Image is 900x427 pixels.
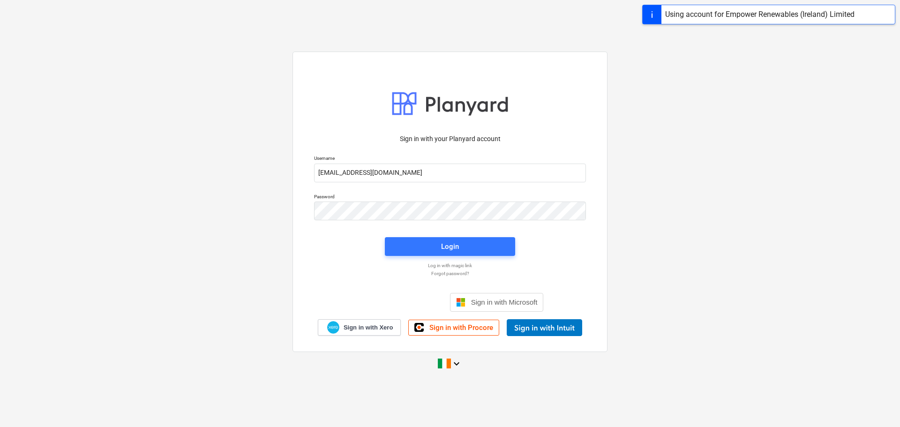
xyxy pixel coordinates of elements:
[309,270,591,277] a: Forgot password?
[314,164,586,182] input: Username
[327,321,339,334] img: Xero logo
[314,155,586,163] p: Username
[309,262,591,269] a: Log in with magic link
[318,319,401,336] a: Sign in with Xero
[665,9,855,20] div: Using account for Empower Renewables (Ireland) Limited
[429,323,493,332] span: Sign in with Procore
[352,292,447,313] iframe: Sign in with Google Button
[344,323,393,332] span: Sign in with Xero
[451,358,462,369] i: keyboard_arrow_down
[456,298,465,307] img: Microsoft logo
[385,237,515,256] button: Login
[408,320,499,336] a: Sign in with Procore
[441,240,459,253] div: Login
[314,134,586,144] p: Sign in with your Planyard account
[314,194,586,202] p: Password
[471,298,538,306] span: Sign in with Microsoft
